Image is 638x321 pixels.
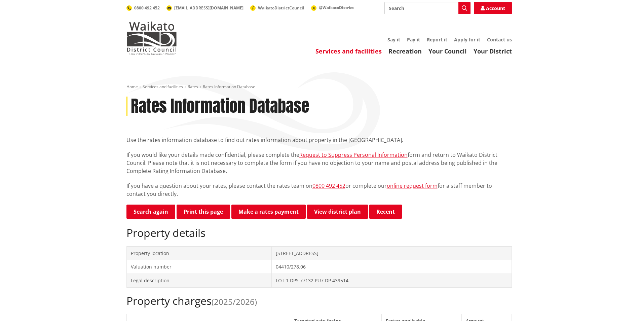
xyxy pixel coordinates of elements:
a: @WaikatoDistrict [311,5,354,10]
h2: Property charges [126,294,512,307]
td: Valuation number [126,260,272,274]
a: 0800 492 452 [126,5,160,11]
input: Search input [384,2,471,14]
td: Property location [126,246,272,260]
a: Home [126,84,138,90]
p: If you would like your details made confidential, please complete the form and return to Waikato ... [126,151,512,175]
a: Your District [474,47,512,55]
button: Recent [369,205,402,219]
a: [EMAIL_ADDRESS][DOMAIN_NAME] [166,5,243,11]
a: Pay it [407,36,420,43]
a: Report it [427,36,447,43]
p: Use the rates information database to find out rates information about property in the [GEOGRAPHI... [126,136,512,144]
td: Legal description [126,274,272,287]
span: WaikatoDistrictCouncil [258,5,304,11]
span: (2025/2026) [212,296,257,307]
td: 04410/278.06 [272,260,512,274]
h1: Rates Information Database [131,97,309,116]
a: Account [474,2,512,14]
a: Contact us [487,36,512,43]
button: Print this page [177,205,230,219]
a: online request form [387,182,438,189]
a: Apply for it [454,36,480,43]
a: Services and facilities [143,84,183,90]
span: 0800 492 452 [134,5,160,11]
a: Say it [387,36,400,43]
span: Rates Information Database [203,84,255,90]
td: LOT 1 DPS 77132 PU7 DP 439514 [272,274,512,287]
h2: Property details [126,226,512,239]
a: Recreation [388,47,422,55]
a: 0800 492 452 [312,182,345,189]
span: @WaikatoDistrict [319,5,354,10]
td: [STREET_ADDRESS] [272,246,512,260]
img: Waikato District Council - Te Kaunihera aa Takiwaa o Waikato [126,22,177,55]
a: Rates [188,84,198,90]
a: Your Council [428,47,467,55]
nav: breadcrumb [126,84,512,90]
a: View district plan [307,205,368,219]
p: If you have a question about your rates, please contact the rates team on or complete our for a s... [126,182,512,198]
a: Request to Suppress Personal Information [299,151,408,158]
span: [EMAIL_ADDRESS][DOMAIN_NAME] [174,5,243,11]
a: Search again [126,205,175,219]
a: Make a rates payment [231,205,306,219]
a: WaikatoDistrictCouncil [250,5,304,11]
a: Services and facilities [315,47,382,55]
